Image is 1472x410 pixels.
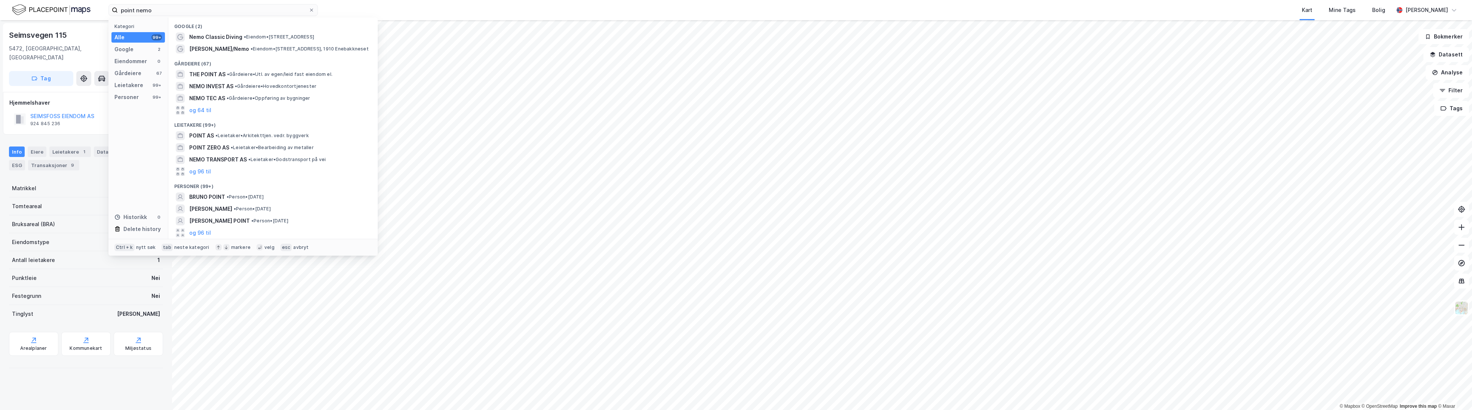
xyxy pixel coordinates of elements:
[244,34,314,40] span: Eiendom • [STREET_ADDRESS]
[156,46,162,52] div: 2
[189,70,226,79] span: THE POINT AS
[114,81,143,90] div: Leietakere
[117,309,160,318] div: [PERSON_NAME]
[227,194,264,200] span: Person • [DATE]
[114,69,141,78] div: Gårdeiere
[114,57,147,66] div: Eiendommer
[215,133,218,138] span: •
[1340,404,1360,409] a: Mapbox
[123,225,161,234] div: Delete history
[151,292,160,300] div: Nei
[234,206,271,212] span: Person • [DATE]
[151,274,160,283] div: Nei
[251,218,288,224] span: Person • [DATE]
[156,214,162,220] div: 0
[12,3,91,16] img: logo.f888ab2527a4732fd821a326f86c7f29.svg
[9,44,119,62] div: 5472, [GEOGRAPHIC_DATA], [GEOGRAPHIC_DATA]
[1435,374,1472,410] iframe: Chat Widget
[251,46,369,52] span: Eiendom • [STREET_ADDRESS], 1910 Enebakkneset
[168,18,378,31] div: Google (2)
[1329,6,1356,15] div: Mine Tags
[114,213,147,222] div: Historikk
[189,44,249,53] span: [PERSON_NAME]/Nemo
[1405,6,1448,15] div: [PERSON_NAME]
[248,157,251,162] span: •
[235,83,316,89] span: Gårdeiere • Hovedkontortjenester
[1400,404,1437,409] a: Improve this map
[151,82,162,88] div: 99+
[156,70,162,76] div: 67
[1434,101,1469,116] button: Tags
[118,4,309,16] input: Søk på adresse, matrikkel, gårdeiere, leietakere eller personer
[70,345,102,351] div: Kommunekart
[227,95,229,101] span: •
[9,160,25,170] div: ESG
[251,46,253,52] span: •
[168,55,378,68] div: Gårdeiere (67)
[168,116,378,130] div: Leietakere (99+)
[80,148,88,155] div: 1
[1426,65,1469,80] button: Analyse
[12,292,41,300] div: Festegrunn
[231,145,233,150] span: •
[280,244,292,251] div: esc
[12,238,49,247] div: Eiendomstype
[114,24,165,29] div: Kategori
[9,98,163,107] div: Hjemmelshaver
[231,244,251,250] div: markere
[227,71,229,77] span: •
[248,157,326,163] span: Leietaker • Godstransport på vei
[20,345,47,351] div: Arealplaner
[114,244,135,251] div: Ctrl + k
[227,95,310,101] span: Gårdeiere • Oppføring av bygninger
[189,131,214,140] span: POINT AS
[189,228,211,237] button: og 96 til
[189,155,247,164] span: NEMO TRANSPORT AS
[1435,374,1472,410] div: Kontrollprogram for chat
[30,121,60,127] div: 924 845 236
[151,94,162,100] div: 99+
[12,220,55,229] div: Bruksareal (BRA)
[1302,6,1312,15] div: Kart
[1419,29,1469,44] button: Bokmerker
[189,143,229,152] span: POINT ZERO AS
[234,206,236,212] span: •
[231,145,314,151] span: Leietaker • Bearbeiding av metaller
[189,106,211,115] button: og 64 til
[162,244,173,251] div: tab
[189,192,225,201] span: BRUNO POINT
[244,34,246,40] span: •
[1433,83,1469,98] button: Filter
[189,216,250,225] span: [PERSON_NAME] POINT
[1423,47,1469,62] button: Datasett
[189,167,211,176] button: og 96 til
[189,33,242,41] span: Nemo Classic Diving
[168,178,378,191] div: Personer (99+)
[293,244,309,250] div: avbryt
[49,147,91,157] div: Leietakere
[12,256,55,265] div: Antall leietakere
[189,204,232,213] span: [PERSON_NAME]
[235,83,237,89] span: •
[215,133,309,139] span: Leietaker • Arkitekttjen. vedr. byggverk
[12,202,42,211] div: Tomteareal
[114,45,134,54] div: Google
[69,161,76,169] div: 9
[251,218,254,224] span: •
[28,160,79,170] div: Transaksjoner
[28,147,46,157] div: Eiere
[12,184,36,193] div: Matrikkel
[9,147,25,157] div: Info
[189,82,233,91] span: NEMO INVEST AS
[227,194,229,200] span: •
[12,309,33,318] div: Tinglyst
[9,71,73,86] button: Tag
[174,244,209,250] div: neste kategori
[264,244,275,250] div: velg
[125,345,151,351] div: Miljøstatus
[1372,6,1385,15] div: Bolig
[114,33,125,42] div: Alle
[151,34,162,40] div: 99+
[12,274,37,283] div: Punktleie
[227,71,332,77] span: Gårdeiere • Utl. av egen/leid fast eiendom el.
